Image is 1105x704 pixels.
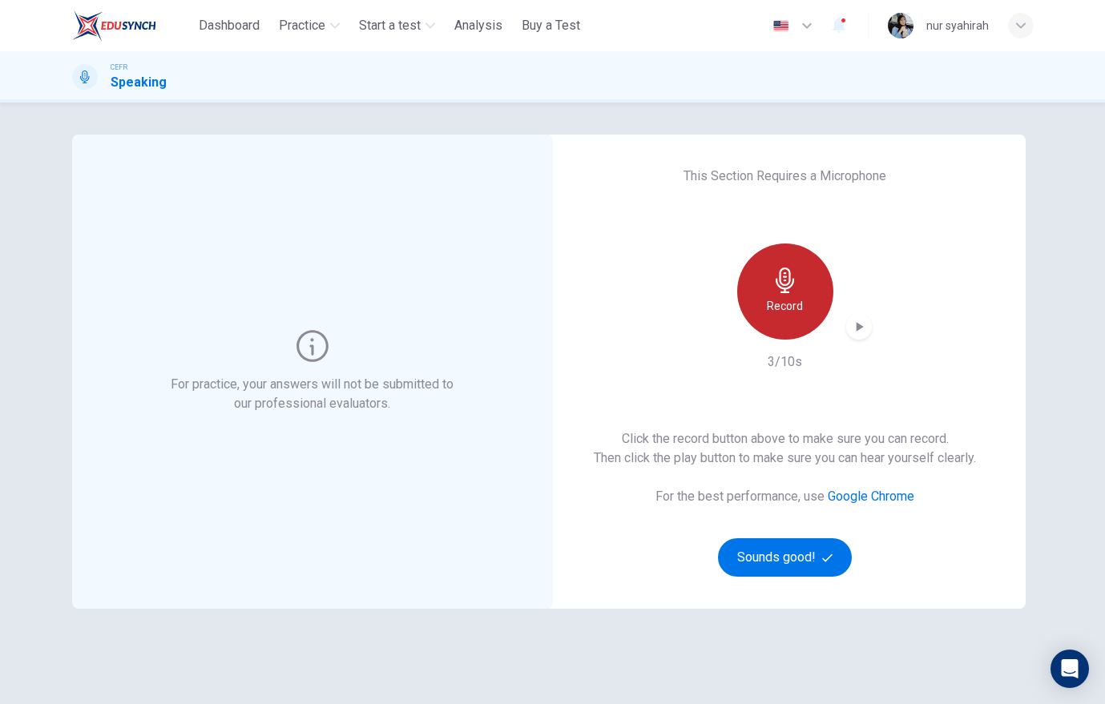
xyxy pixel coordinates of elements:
h6: Click the record button above to make sure you can record. Then click the play button to make sur... [594,429,976,468]
button: Analysis [448,11,509,40]
button: Sounds good! [718,538,853,577]
span: Analysis [454,16,502,35]
div: nur syahirah [926,16,989,35]
a: ELTC logo [72,10,193,42]
a: Google Chrome [828,489,914,504]
img: Profile picture [888,13,913,38]
button: Dashboard [192,11,266,40]
span: Practice [279,16,325,35]
span: CEFR [111,62,127,73]
span: Buy a Test [522,16,580,35]
button: Start a test [353,11,442,40]
h6: For practice, your answers will not be submitted to our professional evaluators. [167,375,457,413]
h6: For the best performance, use [655,487,914,506]
img: ELTC logo [72,10,156,42]
img: en [771,20,791,32]
h1: Speaking [111,73,167,92]
h6: This Section Requires a Microphone [684,167,886,186]
span: Start a test [359,16,421,35]
button: Record [737,243,833,340]
button: Practice [272,11,346,40]
button: Buy a Test [515,11,587,40]
div: Open Intercom Messenger [1051,650,1089,688]
h6: 3/10s [768,352,802,372]
h6: Record [767,296,803,316]
span: Dashboard [199,16,260,35]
